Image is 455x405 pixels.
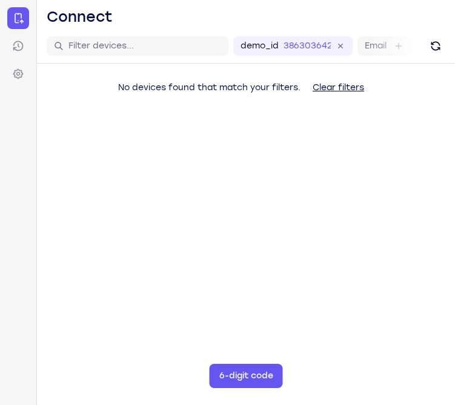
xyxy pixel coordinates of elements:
a: Connect [7,7,29,29]
button: Refresh [426,36,445,56]
button: Clear filters [303,76,374,100]
label: demo_id [241,40,279,52]
a: Sessions [7,35,29,57]
label: Email [365,40,387,52]
h1: Connect [47,7,113,27]
a: Settings [7,63,29,85]
span: No devices found that match your filters. [118,82,301,93]
button: 6-digit code [210,364,283,388]
input: Filter devices... [68,40,221,52]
